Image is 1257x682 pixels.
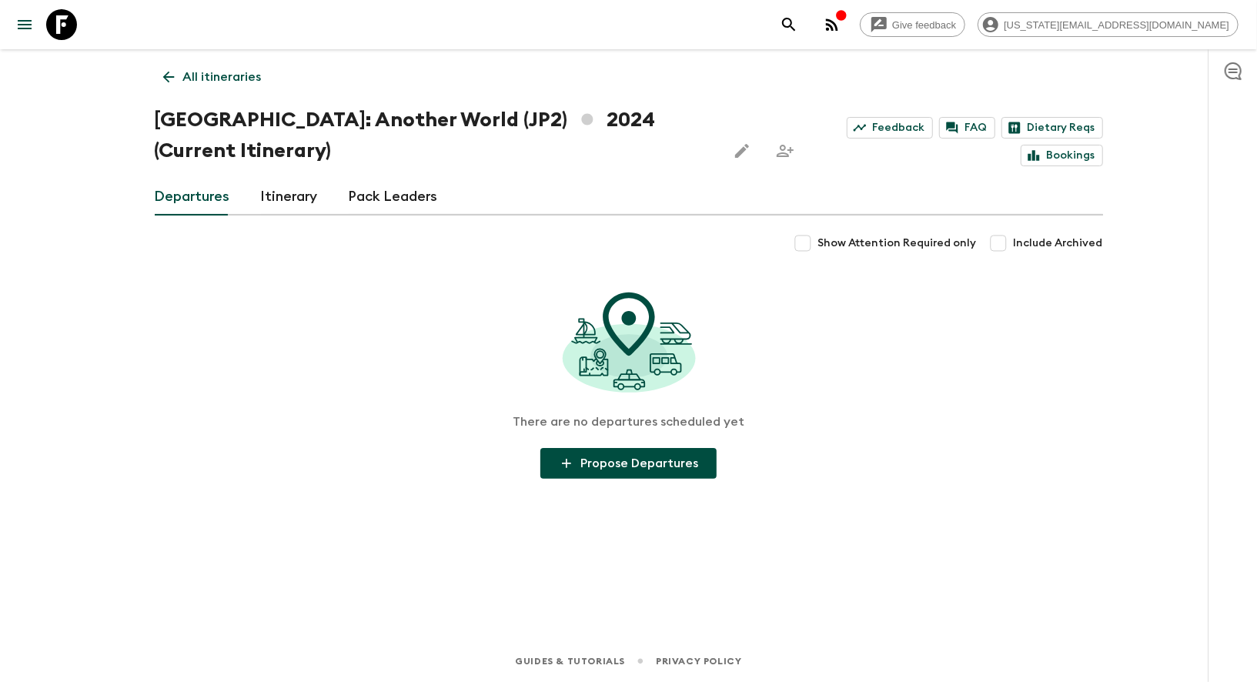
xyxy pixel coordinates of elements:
[155,179,230,216] a: Departures
[1021,145,1103,166] a: Bookings
[155,105,714,166] h1: [GEOGRAPHIC_DATA]: Another World (JP2) 2024 (Current Itinerary)
[9,9,40,40] button: menu
[860,12,965,37] a: Give feedback
[847,117,933,139] a: Feedback
[727,135,757,166] button: Edit this itinerary
[513,414,744,430] p: There are no departures scheduled yet
[155,62,270,92] a: All itineraries
[978,12,1239,37] div: [US_STATE][EMAIL_ADDRESS][DOMAIN_NAME]
[183,68,262,86] p: All itineraries
[656,653,741,670] a: Privacy Policy
[884,19,964,31] span: Give feedback
[818,236,977,251] span: Show Attention Required only
[1001,117,1103,139] a: Dietary Reqs
[939,117,995,139] a: FAQ
[774,9,804,40] button: search adventures
[770,135,801,166] span: Share this itinerary
[1014,236,1103,251] span: Include Archived
[261,179,318,216] a: Itinerary
[540,448,717,479] button: Propose Departures
[515,653,625,670] a: Guides & Tutorials
[995,19,1238,31] span: [US_STATE][EMAIL_ADDRESS][DOMAIN_NAME]
[349,179,438,216] a: Pack Leaders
